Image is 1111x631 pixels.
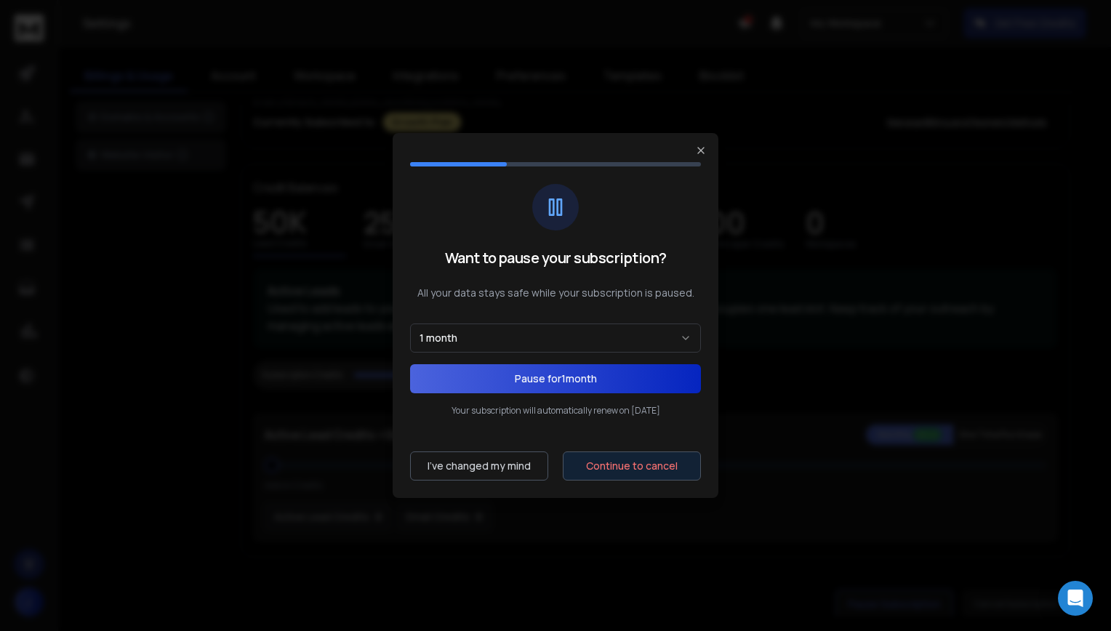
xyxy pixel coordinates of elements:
button: I've changed my mind [410,451,548,481]
h2: Want to pause your subscription? [410,248,701,268]
p: All your data stays safe while your subscription is paused. [410,286,701,300]
button: 1 month [410,323,701,353]
button: Continue to cancel [563,451,701,481]
div: Open Intercom Messenger [1058,581,1093,616]
button: Pause for1month [410,364,701,393]
p: Your subscription will automatically renew on [DATE] [410,405,701,417]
